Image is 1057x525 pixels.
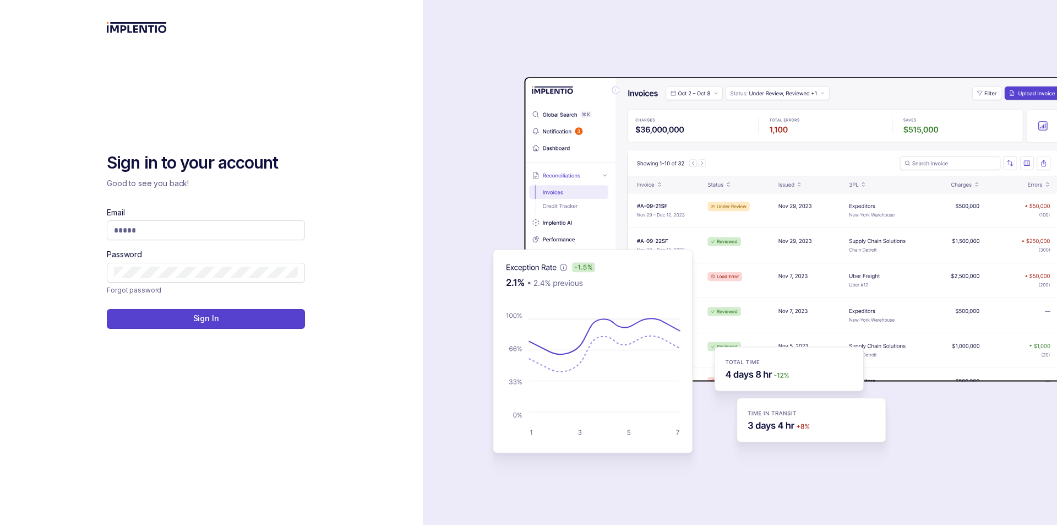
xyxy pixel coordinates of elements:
[107,152,305,174] h2: Sign in to your account
[107,249,142,260] label: Password
[193,313,219,324] p: Sign In
[107,22,167,33] img: logo
[107,285,161,296] a: Link Forgot password
[107,207,124,218] label: Email
[107,178,305,189] p: Good to see you back!
[107,309,305,329] button: Sign In
[107,285,161,296] p: Forgot password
